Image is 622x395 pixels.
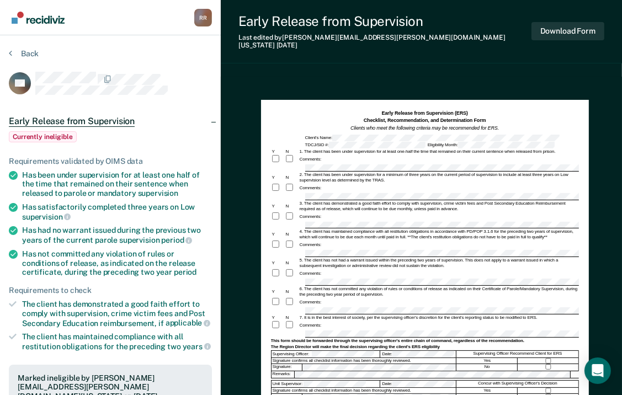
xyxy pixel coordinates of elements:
button: Profile dropdown button [194,9,212,26]
div: Has had no warrant issued during the previous two years of the current parole supervision [22,226,212,244]
div: Signature confirms all checklist information has been thoroughly reviewed. [272,358,457,364]
div: R R [194,9,212,26]
div: The Region Director will make the final decision regarding the client's ERS eligibility [271,344,579,350]
span: applicable [166,318,210,327]
span: Currently ineligible [9,131,77,142]
div: Comments: [299,157,322,162]
span: period [174,268,196,276]
div: Comments: [299,300,322,305]
div: 3. The client has demonstrated a good faith effort to comply with supervision, crime victim fees ... [299,201,579,212]
div: 6. The client has not committed any violation of rules or conditions of release as indicated on t... [299,286,579,297]
div: 1. The client has been under supervision for at least one-half the time that remained on their cu... [299,149,579,154]
span: years [183,342,211,351]
div: Supervising Officer: [272,351,381,357]
div: Y [271,149,285,154]
div: N [285,289,299,295]
div: Has been under supervision for at least one half of the time that remained on their sentence when... [22,170,212,198]
div: Date: [381,381,456,387]
div: Supervising Officer Recommend Client for ERS [457,351,578,357]
div: Last edited by [PERSON_NAME][EMAIL_ADDRESS][PERSON_NAME][DOMAIN_NAME][US_STATE] [238,34,531,50]
div: Eligibility Month: [427,142,556,148]
span: Early Release from Supervision [9,116,135,127]
div: N [285,149,299,154]
div: Has not committed any violation of rules or conditions of release, as indicated on the release ce... [22,249,212,277]
div: N [285,175,299,180]
div: N [285,315,299,321]
span: supervision [22,212,71,221]
em: Clients who meet the following criteria may be recommended for ERS. [350,125,499,131]
div: Y [271,175,285,180]
div: Y [271,260,285,266]
img: Recidiviz [12,12,65,24]
strong: Checklist, Recommendation, and Determination Form [364,118,486,123]
div: Y [271,232,285,237]
div: Date: [381,351,456,357]
div: 4. The client has maintained compliance with all restitution obligations in accordance with PD/PO... [299,229,579,240]
div: Comments: [299,271,322,276]
div: Y [271,315,285,321]
div: N [285,260,299,266]
div: The client has demonstrated a good faith effort to comply with supervision, crime victim fees and... [22,300,212,328]
div: Has satisfactorily completed three years on Low [22,202,212,221]
div: Y [271,204,285,209]
div: 5. The client has not had a warrant issued within the preceding two years of supervision. This do... [299,258,579,269]
div: Comments: [299,185,322,191]
div: Requirements to check [9,286,212,295]
span: supervision [138,189,178,197]
div: Requirements validated by OIMS data [9,157,212,166]
button: Download Form [531,22,604,40]
div: Client's Name: [304,135,561,141]
div: Remarks: [272,371,295,378]
strong: Early Release from Supervision (ERS) [382,110,468,116]
div: TDCJ/SID #: [304,142,427,148]
div: Signature confirms all checklist information has been thoroughly reviewed. [272,388,457,393]
div: Concur with Supervising Officer's Decision [457,381,578,387]
div: Comments: [299,214,322,220]
div: Open Intercom Messenger [584,357,611,384]
span: [DATE] [277,41,297,49]
div: Comments: [299,323,322,328]
div: Early Release from Supervision [238,13,531,29]
div: 2. The client has been under supervision for a minimum of three years on the current period of su... [299,172,579,183]
div: Comments: [299,242,322,248]
div: Yes [457,388,518,393]
div: Yes [457,358,518,364]
button: Back [9,49,39,58]
div: 7. It is in the best interest of society, per the supervising officer's discretion for the client... [299,315,579,321]
div: N [285,204,299,209]
div: This form should be forwarded through the supervising officer's entire chain of command, regardle... [271,338,579,344]
div: No [457,364,518,371]
div: Y [271,289,285,295]
div: Unit Supervisor: [272,381,381,387]
div: Signature: [272,364,303,371]
div: The client has maintained compliance with all restitution obligations for the preceding two [22,332,212,351]
div: N [285,232,299,237]
span: period [161,236,192,244]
